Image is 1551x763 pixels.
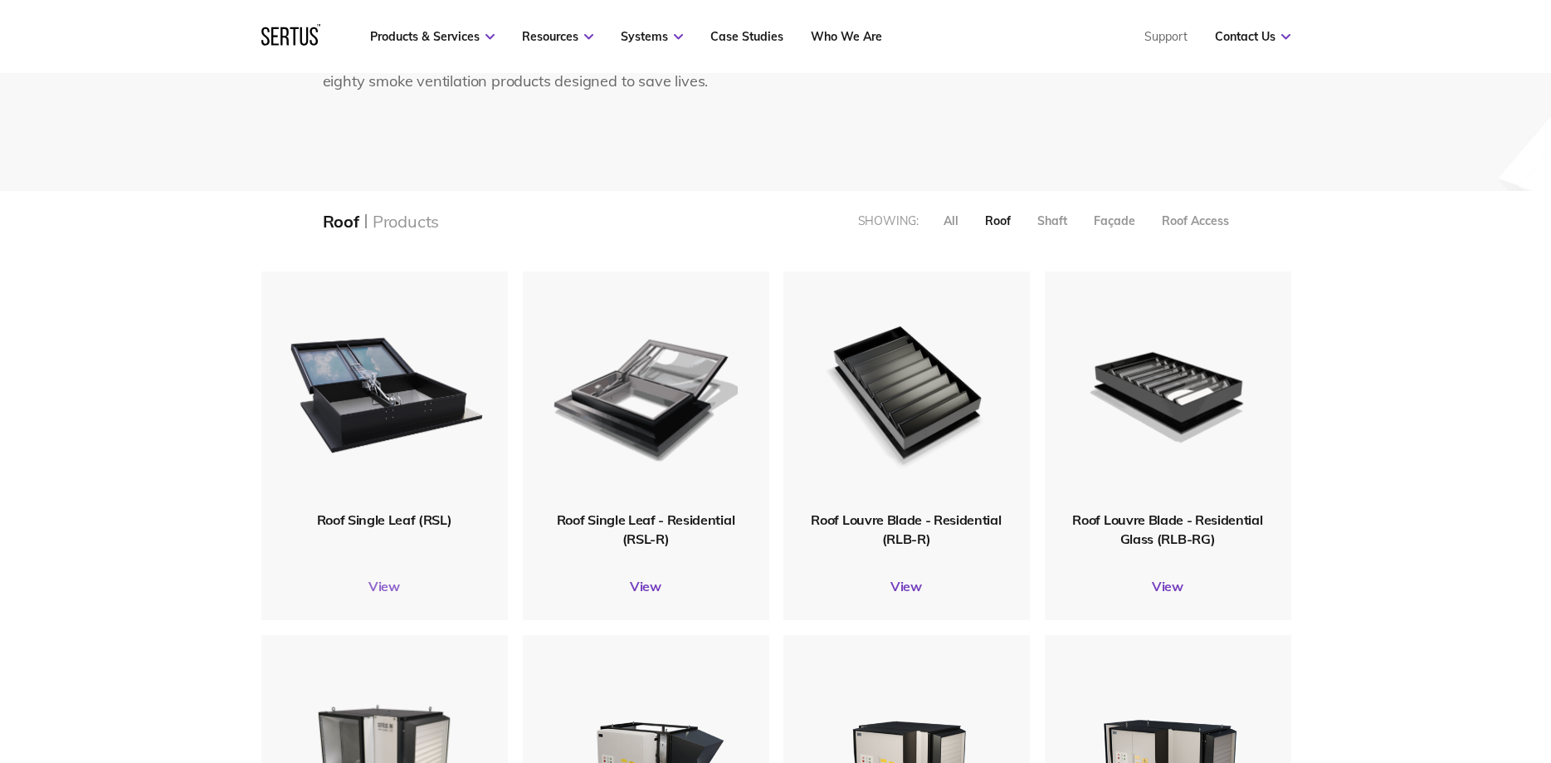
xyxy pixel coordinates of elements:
a: View [523,578,769,594]
a: View [1045,578,1291,594]
a: View [783,578,1030,594]
div: Products [373,211,439,232]
a: Who We Are [811,29,882,44]
div: All [944,213,958,228]
a: Resources [522,29,593,44]
span: Roof Louvre Blade - Residential Glass (RLB-RG) [1072,511,1262,546]
a: Systems [621,29,683,44]
div: Roof [985,213,1011,228]
div: Roof [323,211,359,232]
div: Roof Access [1162,213,1229,228]
a: Support [1144,29,1188,44]
a: Contact Us [1215,29,1290,44]
div: Showing: [858,213,919,228]
span: Roof Louvre Blade - Residential (RLB-R) [811,511,1001,546]
a: Products & Services [370,29,495,44]
div: Façade [1094,213,1135,228]
a: Case Studies [710,29,783,44]
iframe: Chat Widget [1468,683,1551,763]
a: View [261,578,508,594]
span: Roof Single Leaf (RSL) [317,511,452,528]
span: Roof Single Leaf - Residential (RSL-R) [557,511,734,546]
div: Shaft [1037,213,1067,228]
